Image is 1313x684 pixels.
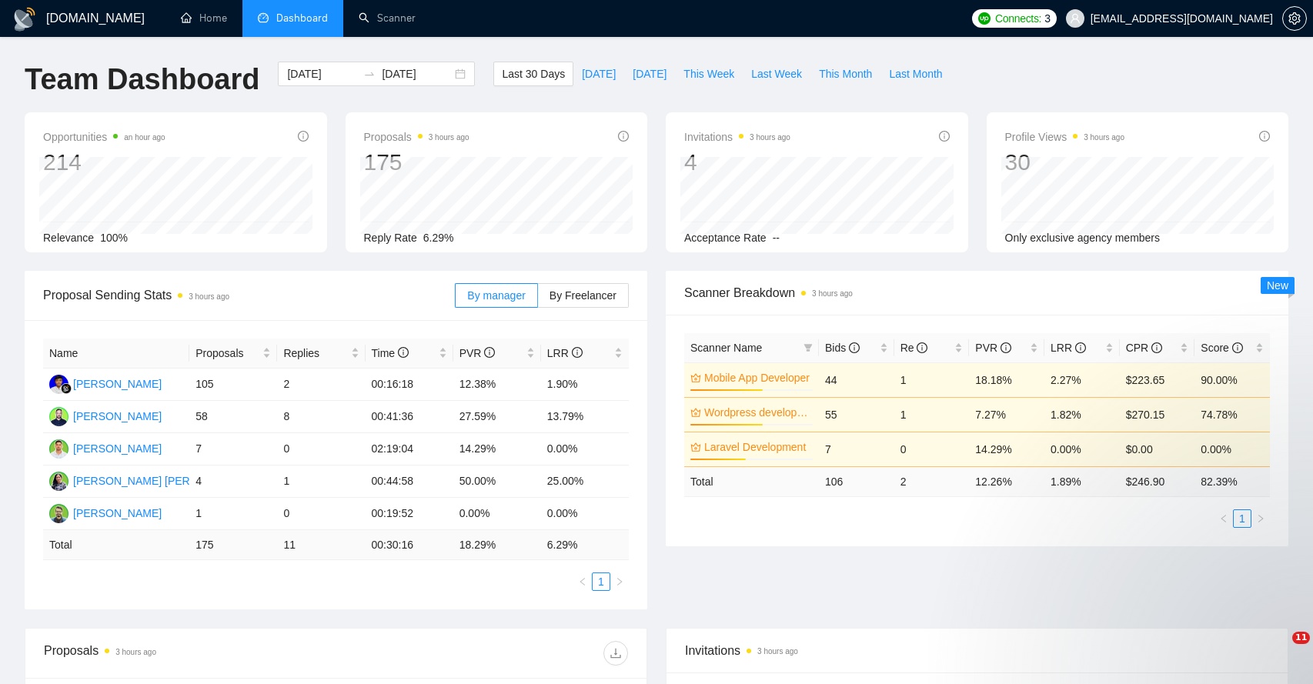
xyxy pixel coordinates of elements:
span: Scanner Name [690,342,762,354]
a: FR[PERSON_NAME] [49,377,162,389]
span: info-circle [484,347,495,358]
td: 82.39 % [1194,466,1270,496]
td: 44 [819,362,894,397]
td: 55 [819,397,894,432]
span: Time [372,347,409,359]
td: 7.27% [969,397,1044,432]
a: homeHome [181,12,227,25]
td: $270.15 [1120,397,1195,432]
span: Reply Rate [364,232,417,244]
td: 8 [277,401,365,433]
button: This Month [810,62,880,86]
input: Start date [287,65,357,82]
td: 0.00% [541,433,629,465]
td: 4 [189,465,277,498]
span: Profile Views [1005,128,1125,146]
td: 25.00% [541,465,629,498]
td: $223.65 [1120,362,1195,397]
span: download [604,647,627,659]
td: 00:19:52 [366,498,453,530]
td: 12.38% [453,369,541,401]
span: 11 [1292,632,1310,644]
span: crown [690,372,701,383]
a: NK[PERSON_NAME] [49,506,162,519]
td: 7 [819,432,894,466]
a: Mobile App Developer [704,369,810,386]
li: 1 [592,572,610,591]
span: Last 30 Days [502,65,565,82]
button: download [603,641,628,666]
th: Name [43,339,189,369]
a: 1 [593,573,610,590]
time: 3 hours ago [189,292,229,301]
span: Connects: [995,10,1041,27]
span: left [1219,514,1228,523]
span: Only exclusive agency members [1005,232,1161,244]
span: This Week [683,65,734,82]
span: This Month [819,65,872,82]
td: 18.18% [969,362,1044,397]
span: Proposals [195,345,259,362]
button: right [1251,509,1270,528]
span: LRR [547,347,583,359]
span: Proposals [364,128,469,146]
td: 7 [189,433,277,465]
a: setting [1282,12,1307,25]
li: 1 [1233,509,1251,528]
td: 00:41:36 [366,401,453,433]
span: Score [1201,342,1242,354]
img: gigradar-bm.png [61,383,72,394]
span: info-circle [849,342,860,353]
span: PVR [975,342,1011,354]
button: Last Week [743,62,810,86]
div: 175 [364,148,469,177]
th: Proposals [189,339,277,369]
span: dashboard [258,12,269,23]
td: 90.00% [1194,362,1270,397]
td: 1 [894,397,970,432]
button: left [1214,509,1233,528]
td: 74.78% [1194,397,1270,432]
span: PVR [459,347,496,359]
img: NK [49,504,68,523]
iframe: Intercom live chat [1261,632,1298,669]
time: 3 hours ago [757,647,798,656]
div: [PERSON_NAME] [73,375,162,392]
span: info-circle [1075,342,1086,353]
td: 105 [189,369,277,401]
span: CPR [1126,342,1162,354]
td: 1 [189,498,277,530]
td: $ 246.90 [1120,466,1195,496]
td: 1 [277,465,365,498]
span: 6.29% [423,232,454,244]
a: Laravel Development [704,439,810,455]
td: 1.89 % [1044,466,1120,496]
span: info-circle [618,131,629,142]
td: Total [684,466,819,496]
td: 18.29 % [453,530,541,560]
td: Total [43,530,189,560]
span: info-circle [1151,342,1162,353]
td: 1.82% [1044,397,1120,432]
td: 14.29% [969,432,1044,466]
span: 3 [1044,10,1051,27]
img: SK [49,407,68,426]
td: 50.00% [453,465,541,498]
span: Last Week [751,65,802,82]
time: an hour ago [124,133,165,142]
img: AC [49,439,68,459]
td: 14.29% [453,433,541,465]
td: 00:30:16 [366,530,453,560]
img: FR [49,375,68,394]
span: By manager [467,289,525,302]
button: Last 30 Days [493,62,573,86]
td: 175 [189,530,277,560]
span: New [1267,279,1288,292]
span: Acceptance Rate [684,232,767,244]
a: SS[PERSON_NAME] [PERSON_NAME] [49,474,253,486]
button: setting [1282,6,1307,31]
span: 100% [100,232,128,244]
td: 02:19:04 [366,433,453,465]
div: [PERSON_NAME] [PERSON_NAME] [73,472,253,489]
td: 00:16:18 [366,369,453,401]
